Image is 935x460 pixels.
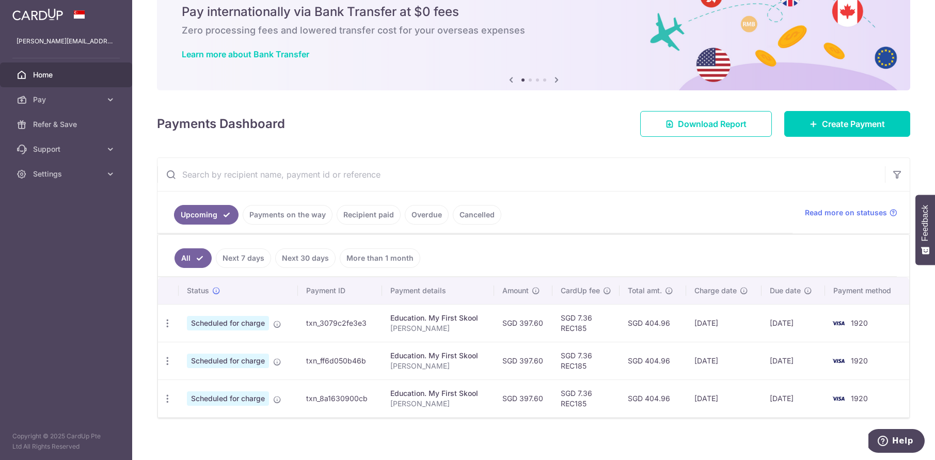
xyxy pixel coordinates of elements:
[33,119,101,130] span: Refer & Save
[494,379,552,417] td: SGD 397.60
[340,248,420,268] a: More than 1 month
[805,208,887,218] span: Read more on statuses
[390,361,486,371] p: [PERSON_NAME]
[298,277,382,304] th: Payment ID
[187,354,269,368] span: Scheduled for charge
[33,144,101,154] span: Support
[828,317,849,329] img: Bank Card
[182,24,885,37] h6: Zero processing fees and lowered transfer cost for your overseas expenses
[17,36,116,46] p: [PERSON_NAME][EMAIL_ADDRESS][DOMAIN_NAME]
[762,342,825,379] td: [DATE]
[33,169,101,179] span: Settings
[561,285,600,296] span: CardUp fee
[552,379,620,417] td: SGD 7.36 REC185
[620,379,686,417] td: SGD 404.96
[552,342,620,379] td: SGD 7.36 REC185
[390,399,486,409] p: [PERSON_NAME]
[502,285,529,296] span: Amount
[552,304,620,342] td: SGD 7.36 REC185
[275,248,336,268] a: Next 30 days
[620,304,686,342] td: SGD 404.96
[770,285,801,296] span: Due date
[298,342,382,379] td: txn_ff6d050b46b
[12,8,63,21] img: CardUp
[494,304,552,342] td: SGD 397.60
[828,392,849,405] img: Bank Card
[851,356,868,365] span: 1920
[915,195,935,265] button: Feedback - Show survey
[182,4,885,20] h5: Pay internationally via Bank Transfer at $0 fees
[762,304,825,342] td: [DATE]
[686,379,762,417] td: [DATE]
[620,342,686,379] td: SGD 404.96
[243,205,332,225] a: Payments on the way
[390,323,486,334] p: [PERSON_NAME]
[828,355,849,367] img: Bank Card
[187,285,209,296] span: Status
[851,394,868,403] span: 1920
[640,111,772,137] a: Download Report
[175,248,212,268] a: All
[921,205,930,241] span: Feedback
[187,316,269,330] span: Scheduled for charge
[187,391,269,406] span: Scheduled for charge
[216,248,271,268] a: Next 7 days
[686,342,762,379] td: [DATE]
[628,285,662,296] span: Total amt.
[390,388,486,399] div: Education. My First Skool
[157,115,285,133] h4: Payments Dashboard
[298,304,382,342] td: txn_3079c2fe3e3
[453,205,501,225] a: Cancelled
[182,49,309,59] a: Learn more about Bank Transfer
[694,285,737,296] span: Charge date
[390,351,486,361] div: Education. My First Skool
[822,118,885,130] span: Create Payment
[784,111,910,137] a: Create Payment
[298,379,382,417] td: txn_8a1630900cb
[157,158,885,191] input: Search by recipient name, payment id or reference
[174,205,239,225] a: Upcoming
[494,342,552,379] td: SGD 397.60
[382,277,494,304] th: Payment details
[686,304,762,342] td: [DATE]
[805,208,897,218] a: Read more on statuses
[33,70,101,80] span: Home
[851,319,868,327] span: 1920
[390,313,486,323] div: Education. My First Skool
[868,429,925,455] iframe: Opens a widget where you can find more information
[33,94,101,105] span: Pay
[405,205,449,225] a: Overdue
[825,277,909,304] th: Payment method
[678,118,747,130] span: Download Report
[337,205,401,225] a: Recipient paid
[762,379,825,417] td: [DATE]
